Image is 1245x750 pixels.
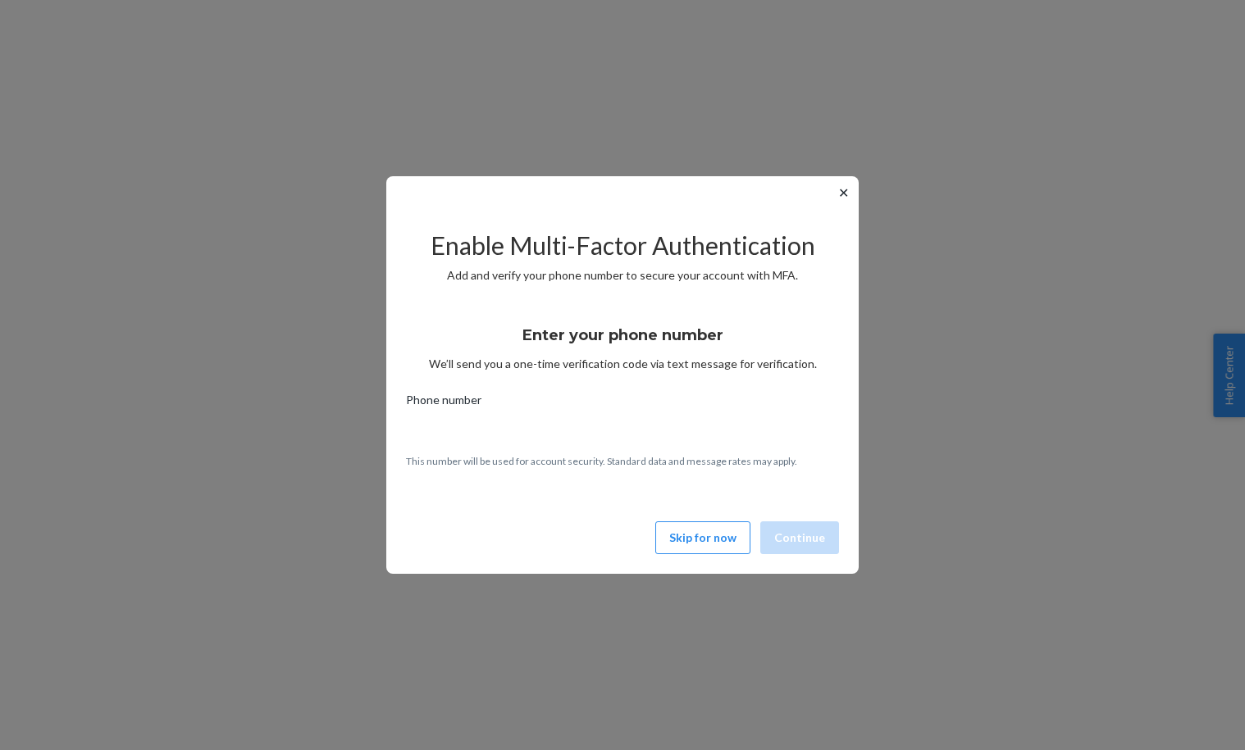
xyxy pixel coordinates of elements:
[522,325,723,346] h3: Enter your phone number
[406,311,839,372] div: We’ll send you a one-time verification code via text message for verification.
[406,267,839,284] p: Add and verify your phone number to secure your account with MFA.
[406,232,839,259] h2: Enable Multi-Factor Authentication
[655,521,750,554] button: Skip for now
[760,521,839,554] button: Continue
[835,183,852,202] button: ✕
[406,392,481,415] span: Phone number
[406,454,839,468] p: This number will be used for account security. Standard data and message rates may apply.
